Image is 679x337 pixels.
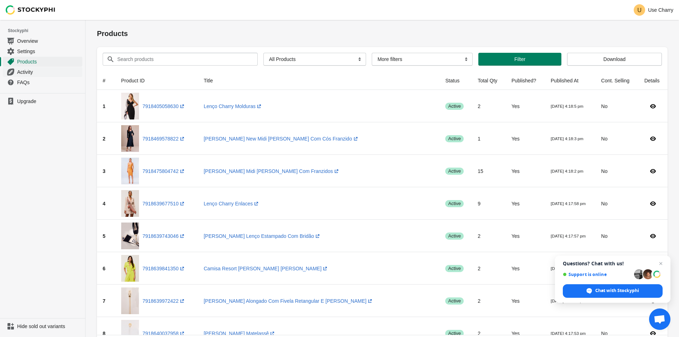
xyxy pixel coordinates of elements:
td: Yes [506,285,545,317]
td: 2 [472,90,506,122]
a: Lenço Charry Molduras(opens a new window) [204,103,263,109]
small: [DATE] 4:17:53 pm [551,331,586,336]
img: 324131OXYORANGE-1_d99f5802-be53-44a0-8f29-5313a70ebc7d.jpg [121,158,139,184]
a: 7918639972422(opens a new window) [143,298,186,304]
p: Use Charry [648,7,673,13]
td: No [596,252,639,285]
td: Yes [506,220,545,252]
th: # [97,71,115,90]
th: Status [439,71,472,90]
span: Chat with Stockyphi [563,284,663,298]
img: 326311VERDECITRU-1_4ee9d68a-1300-4955-a640-0c238db1f8a7.jpg [121,255,139,282]
span: Products [17,58,81,65]
a: [PERSON_NAME] Midi [PERSON_NAME] Com Franzidos(opens a new window) [204,168,340,174]
span: Upgrade [17,98,81,105]
span: Activity [17,68,81,76]
a: Lenço Charry Enlaces(opens a new window) [204,201,260,206]
span: 7 [103,298,106,304]
small: [DATE] 4:18:5 pm [551,104,583,108]
a: FAQs [3,77,82,87]
small: [DATE] 4:17:58 pm [551,201,586,206]
h1: Products [97,29,668,39]
img: 326332L0440-1.jpg [121,223,139,249]
span: Questions? Chat with us! [563,261,663,266]
td: No [596,187,639,220]
td: No [596,155,639,187]
span: 3 [103,168,106,174]
img: 326341L0439-1.jpg [121,93,139,119]
a: 7918639743046(opens a new window) [143,233,186,239]
a: [PERSON_NAME] Alongado Com Fivela Retangular E [PERSON_NAME](opens a new window) [204,298,374,304]
span: active [445,135,463,142]
button: Download [567,53,662,66]
a: Activity [3,67,82,77]
td: No [596,220,639,252]
a: 7918639841350(opens a new window) [143,266,186,271]
a: 7918475804742(opens a new window) [143,168,186,174]
a: Products [3,56,82,67]
th: Cont. Selling [596,71,639,90]
span: FAQs [17,79,81,86]
span: 4 [103,201,106,206]
span: active [445,330,463,337]
a: Upgrade [3,96,82,106]
td: 9 [472,187,506,220]
span: 5 [103,233,106,239]
th: Title [198,71,439,90]
span: Download [603,56,626,62]
span: active [445,168,463,175]
span: Hide sold out variants [17,323,81,330]
text: U [637,7,642,13]
a: 7918639677510(opens a new window) [143,201,186,206]
span: Stockyphi [8,27,85,34]
small: [DATE] 4:18:2 pm [551,169,583,173]
td: 2 [472,285,506,317]
span: Avatar with initials U [634,4,645,16]
td: Yes [506,252,545,285]
td: Yes [506,122,545,155]
span: 1 [103,103,106,109]
a: Hide sold out variants [3,321,82,331]
a: Overview [3,36,82,46]
span: Support is online [563,272,632,277]
span: active [445,297,463,305]
th: Published? [506,71,545,90]
a: [PERSON_NAME] Lenço Estampado Com Bridão(opens a new window) [204,233,321,239]
a: Settings [3,46,82,56]
small: [DATE] 4:17:55 pm [551,298,586,303]
span: active [445,233,463,240]
th: Published At [545,71,596,90]
span: 2 [103,136,106,142]
small: [DATE] 4:18:3 pm [551,136,583,141]
span: 8 [103,331,106,336]
img: 326340L0438-1.jpg [121,190,139,217]
td: No [596,122,639,155]
a: 7918640037958(opens a new window) [143,331,186,336]
a: Camisa Resort [PERSON_NAME] [PERSON_NAME](opens a new window) [204,266,329,271]
span: Chat with Stockyphi [595,287,639,294]
a: [PERSON_NAME] Matelassê(opens a new window) [204,331,276,336]
a: 7918405058630(opens a new window) [143,103,186,109]
th: Product ID [115,71,198,90]
img: 326306BAUNILHA-1.jpg [121,287,139,314]
th: Details [639,71,668,90]
small: [DATE] 4:17:57 pm [551,234,586,238]
td: 2 [472,252,506,285]
td: 2 [472,220,506,252]
td: Yes [506,90,545,122]
a: [PERSON_NAME] New Midi [PERSON_NAME] Com Cós Franzido(opens a new window) [204,136,359,142]
span: active [445,103,463,110]
img: 124149190303-1_344e53c4-d2f2-46f6-8e93-54d8c40f1eab.jpg [121,125,139,152]
span: Filter [514,56,525,62]
span: 6 [103,266,106,271]
th: Total Qty [472,71,506,90]
button: Avatar with initials UUse Charry [631,3,676,17]
input: Search products [117,53,245,66]
span: active [445,265,463,272]
span: Overview [17,37,81,45]
a: Open chat [649,308,670,330]
span: active [445,200,463,207]
a: 7918469578822(opens a new window) [143,136,186,142]
span: Settings [17,48,81,55]
img: Stockyphi [6,5,56,15]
